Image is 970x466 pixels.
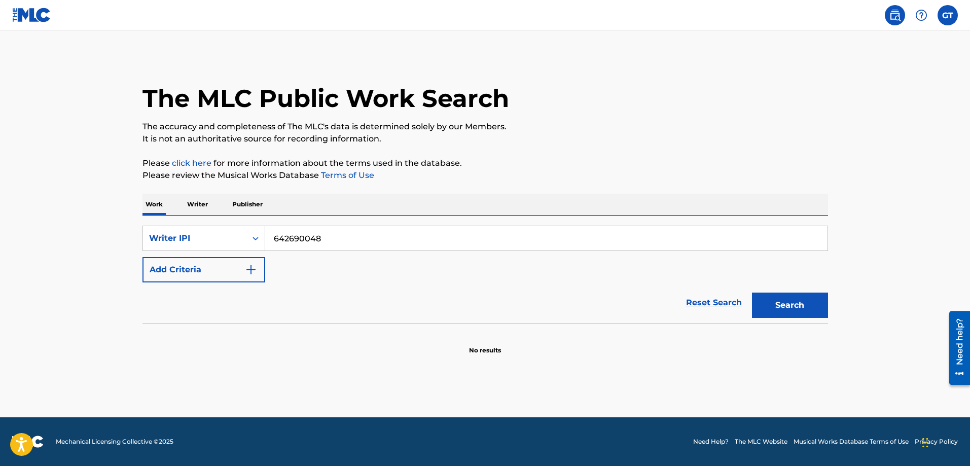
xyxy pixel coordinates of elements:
[142,157,828,169] p: Please for more information about the terms used in the database.
[142,257,265,282] button: Add Criteria
[172,158,211,168] a: click here
[142,194,166,215] p: Work
[184,194,211,215] p: Writer
[142,83,509,114] h1: The MLC Public Work Search
[915,9,927,21] img: help
[938,5,958,25] div: User Menu
[12,8,51,22] img: MLC Logo
[794,437,909,446] a: Musical Works Database Terms of Use
[681,292,747,314] a: Reset Search
[319,170,374,180] a: Terms of Use
[142,226,828,323] form: Search Form
[229,194,266,215] p: Publisher
[752,293,828,318] button: Search
[142,121,828,133] p: The accuracy and completeness of The MLC's data is determined solely by our Members.
[56,437,173,446] span: Mechanical Licensing Collective © 2025
[942,307,970,389] iframe: Resource Center
[245,264,257,276] img: 9d2ae6d4665cec9f34b9.svg
[12,436,44,448] img: logo
[911,5,931,25] div: Help
[922,427,928,458] div: Drag
[142,133,828,145] p: It is not an authoritative source for recording information.
[889,9,901,21] img: search
[735,437,787,446] a: The MLC Website
[149,232,240,244] div: Writer IPI
[142,169,828,182] p: Please review the Musical Works Database
[919,417,970,466] iframe: Chat Widget
[469,334,501,355] p: No results
[885,5,905,25] a: Public Search
[693,437,729,446] a: Need Help?
[915,437,958,446] a: Privacy Policy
